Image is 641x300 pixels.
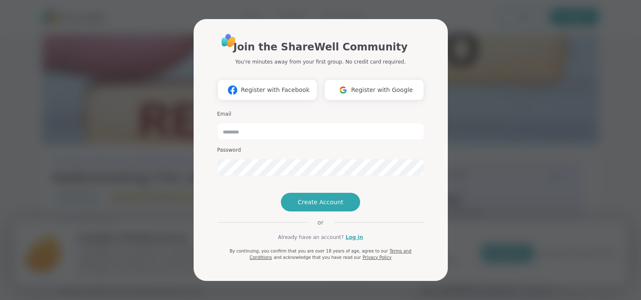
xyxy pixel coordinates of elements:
[225,82,241,98] img: ShareWell Logomark
[307,218,333,227] span: or
[274,255,361,260] span: and acknowledge that you have read our
[219,31,238,50] img: ShareWell Logo
[217,111,424,118] h3: Email
[281,193,361,211] button: Create Account
[346,233,363,241] a: Log in
[235,58,405,66] p: You're minutes away from your first group. No credit card required.
[363,255,391,260] a: Privacy Policy
[217,79,317,100] button: Register with Facebook
[241,86,309,94] span: Register with Facebook
[233,39,408,55] h1: Join the ShareWell Community
[278,233,344,241] span: Already have an account?
[230,249,388,253] span: By continuing, you confirm that you are over 18 years of age, agree to our
[351,86,413,94] span: Register with Google
[250,249,411,260] a: Terms and Conditions
[217,147,424,154] h3: Password
[335,82,351,98] img: ShareWell Logomark
[298,198,344,206] span: Create Account
[324,79,424,100] button: Register with Google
